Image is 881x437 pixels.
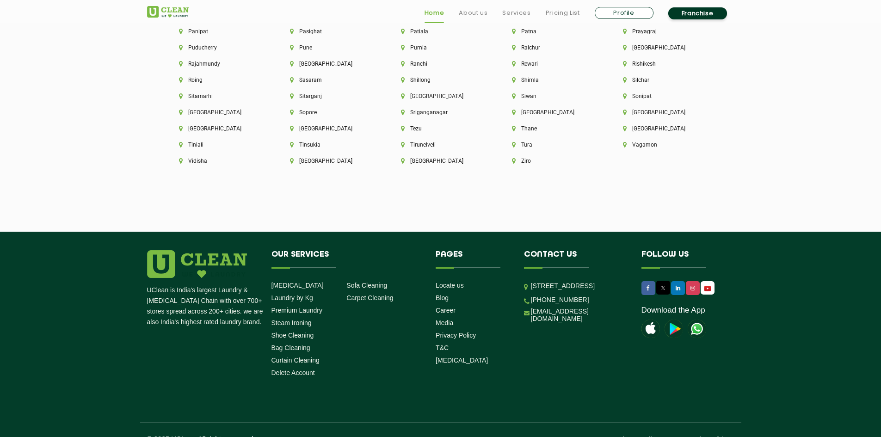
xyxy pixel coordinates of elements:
[623,61,702,67] li: Rishikesh
[623,77,702,83] li: Silchar
[179,61,259,67] li: Rajahmundy
[668,7,727,19] a: Franchise
[290,109,370,116] li: Sopore
[401,93,481,99] li: [GEOGRAPHIC_DATA]
[271,319,312,326] a: Steam Ironing
[401,28,481,35] li: Patiala
[641,250,723,268] h4: Follow us
[290,44,370,51] li: Pune
[512,77,591,83] li: Shimla
[425,7,444,18] a: Home
[436,319,453,326] a: Media
[436,307,456,314] a: Career
[512,93,591,99] li: Siwan
[179,93,259,99] li: Sitamarhi
[531,296,589,303] a: [PHONE_NUMBER]
[436,357,488,364] a: [MEDICAL_DATA]
[623,125,702,132] li: [GEOGRAPHIC_DATA]
[623,93,702,99] li: Sonipat
[688,320,706,338] img: UClean Laundry and Dry Cleaning
[401,142,481,148] li: Tirunelveli
[271,332,314,339] a: Shoe Cleaning
[595,7,653,19] a: Profile
[401,125,481,132] li: Tezu
[436,294,449,302] a: Blog
[401,158,481,164] li: [GEOGRAPHIC_DATA]
[665,320,683,338] img: playstoreicon.png
[271,357,320,364] a: Curtain Cleaning
[290,142,370,148] li: Tinsukia
[290,158,370,164] li: [GEOGRAPHIC_DATA]
[346,294,393,302] a: Carpet Cleaning
[179,125,259,132] li: [GEOGRAPHIC_DATA]
[459,7,487,18] a: About us
[512,61,591,67] li: Rewari
[524,250,628,268] h4: Contact us
[147,285,265,327] p: UClean is India's largest Laundry & [MEDICAL_DATA] Chain with over 700+ stores spread across 200+...
[271,282,324,289] a: [MEDICAL_DATA]
[271,307,323,314] a: Premium Laundry
[290,61,370,67] li: [GEOGRAPHIC_DATA]
[623,44,702,51] li: [GEOGRAPHIC_DATA]
[702,283,714,293] img: UClean Laundry and Dry Cleaning
[147,6,189,18] img: UClean Laundry and Dry Cleaning
[401,61,481,67] li: Ranchi
[290,125,370,132] li: [GEOGRAPHIC_DATA]
[179,142,259,148] li: Tiniali
[436,282,464,289] a: Locate us
[179,158,259,164] li: Vidisha
[512,158,591,164] li: Ziro
[512,142,591,148] li: Tura
[401,77,481,83] li: Shillong
[502,7,530,18] a: Services
[641,306,705,315] a: Download the App
[290,93,370,99] li: Sitarganj
[641,320,660,338] img: apple-icon.png
[623,142,702,148] li: Vagamon
[546,7,580,18] a: Pricing List
[436,332,476,339] a: Privacy Policy
[512,109,591,116] li: [GEOGRAPHIC_DATA]
[436,344,449,351] a: T&C
[401,109,481,116] li: Sriganganagar
[531,308,628,322] a: [EMAIL_ADDRESS][DOMAIN_NAME]
[179,28,259,35] li: Panipat
[512,44,591,51] li: Raichur
[271,369,315,376] a: Delete Account
[290,77,370,83] li: Sasaram
[271,294,313,302] a: Laundry by Kg
[147,250,247,278] img: logo.png
[179,77,259,83] li: Roing
[179,44,259,51] li: Puducherry
[290,28,370,35] li: Pasighat
[401,44,481,51] li: Purnia
[531,281,628,291] p: [STREET_ADDRESS]
[346,282,387,289] a: Sofa Cleaning
[623,109,702,116] li: [GEOGRAPHIC_DATA]
[271,250,422,268] h4: Our Services
[436,250,510,268] h4: Pages
[179,109,259,116] li: [GEOGRAPHIC_DATA]
[271,344,310,351] a: Bag Cleaning
[623,28,702,35] li: Prayagraj
[512,125,591,132] li: Thane
[512,28,591,35] li: Patna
